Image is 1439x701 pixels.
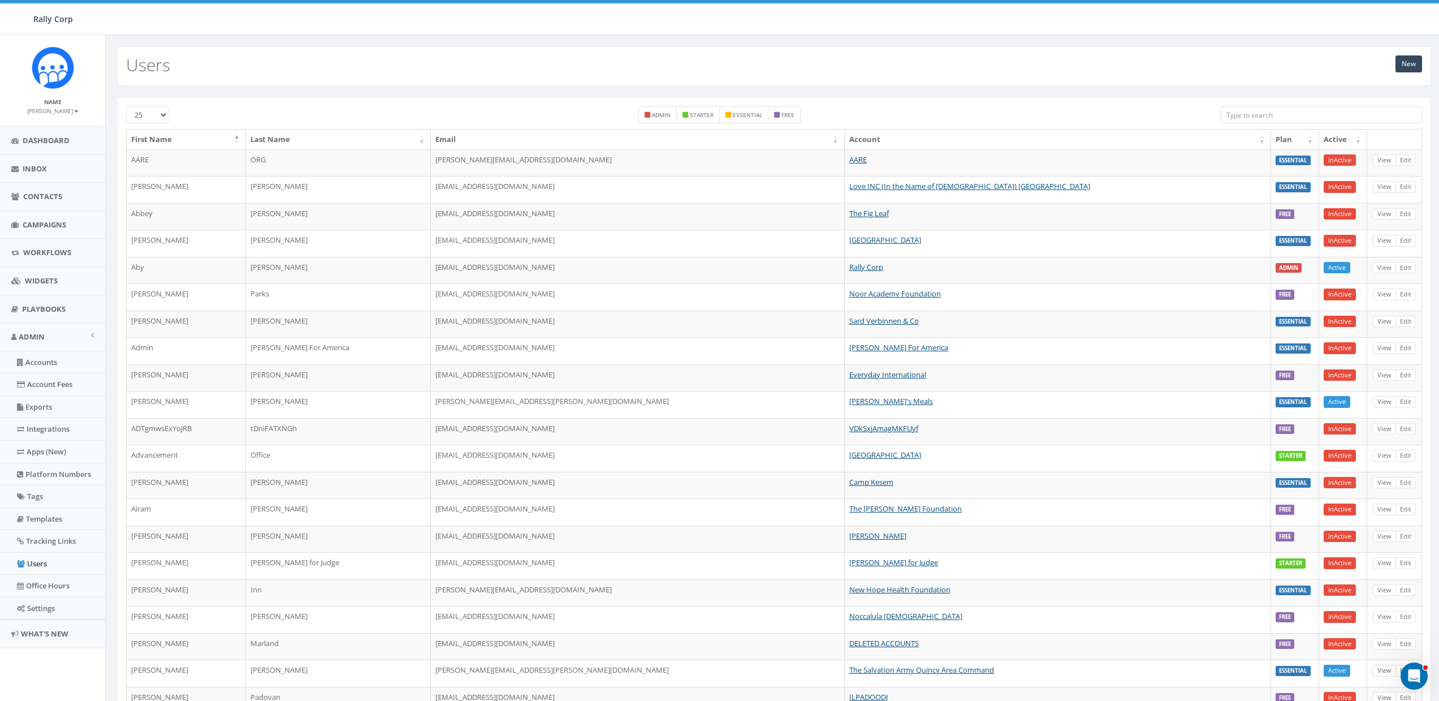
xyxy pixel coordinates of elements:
th: Account: activate to sort column ascending [845,130,1271,149]
label: ESSENTIAL [1276,236,1311,246]
a: Camp Kesem [849,477,893,487]
span: Inbox [23,164,47,174]
td: [PERSON_NAME] [246,606,431,633]
td: [PERSON_NAME] [246,391,431,418]
td: Inn [246,579,431,607]
td: [EMAIL_ADDRESS][DOMAIN_NAME] [431,203,845,230]
a: [PERSON_NAME] For America [849,342,948,352]
span: Dashboard [23,135,70,145]
a: View [1373,342,1396,354]
a: InActive [1324,584,1356,596]
td: [PERSON_NAME] [246,311,431,338]
a: View [1373,477,1396,489]
td: [PERSON_NAME] [127,311,246,338]
td: [PERSON_NAME] [246,176,431,203]
td: [PERSON_NAME] For America [246,337,431,364]
td: [PERSON_NAME] [127,633,246,660]
td: [EMAIL_ADDRESS][DOMAIN_NAME] [431,311,845,338]
a: InActive [1324,557,1356,569]
a: Edit [1395,262,1416,274]
td: [PERSON_NAME] [246,526,431,553]
a: InActive [1324,531,1356,543]
td: Admin [127,337,246,364]
label: FREE [1276,209,1294,220]
td: [PERSON_NAME] [246,498,431,526]
a: Active [1324,396,1350,408]
td: [PERSON_NAME] [246,660,431,687]
td: Office [246,445,431,472]
a: The Salvation Army Quincy Area Command [849,665,994,675]
td: ORG [246,149,431,177]
td: [EMAIL_ADDRESS][DOMAIN_NAME] [431,606,845,633]
td: [PERSON_NAME] [127,579,246,607]
td: [EMAIL_ADDRESS][DOMAIN_NAME] [431,337,845,364]
td: [EMAIL_ADDRESS][DOMAIN_NAME] [431,257,845,284]
label: STARTER [1276,558,1306,569]
a: Edit [1395,504,1416,515]
a: Everyday International [849,369,926,380]
a: The Fig Leaf [849,208,889,218]
td: ADTgmwsExYoJRB [127,418,246,445]
a: View [1373,154,1396,166]
td: Abbey [127,203,246,230]
a: View [1373,611,1396,623]
a: [PERSON_NAME]'s Meals [849,396,933,406]
a: View [1373,531,1396,543]
a: [GEOGRAPHIC_DATA] [849,235,921,245]
label: ADMIN [1276,263,1302,273]
td: [PERSON_NAME] [127,526,246,553]
a: Edit [1395,342,1416,354]
a: Edit [1395,638,1416,650]
th: Plan: activate to sort column ascending [1271,130,1319,149]
label: FREE [1276,612,1294,622]
a: InActive [1324,342,1356,354]
td: [PERSON_NAME] for Judge [246,552,431,579]
a: Edit [1395,316,1416,328]
label: FREE [1276,424,1294,435]
td: Parks [246,283,431,311]
a: View [1373,423,1396,435]
label: ESSENTIAL [1276,666,1311,676]
td: [PERSON_NAME][EMAIL_ADDRESS][DOMAIN_NAME] [431,149,845,177]
td: [PERSON_NAME] [127,391,246,418]
td: [PERSON_NAME] [127,552,246,579]
td: [PERSON_NAME] [246,203,431,230]
label: ESSENTIAL [1276,317,1311,327]
td: [PERSON_NAME] [127,230,246,257]
td: Aby [127,257,246,284]
a: Noor Academy Foundation [849,289,941,299]
a: View [1373,235,1396,247]
input: Type to search [1220,106,1422,123]
td: [EMAIL_ADDRESS][DOMAIN_NAME] [431,445,845,472]
a: Edit [1395,665,1416,677]
label: ESSENTIAL [1276,397,1311,407]
span: Admin [19,332,45,342]
a: View [1373,262,1396,274]
a: View [1373,504,1396,515]
a: InActive [1324,477,1356,489]
td: [EMAIL_ADDRESS][DOMAIN_NAME] [431,283,845,311]
td: [PERSON_NAME] [127,472,246,499]
td: Marland [246,633,431,660]
a: Active [1324,665,1350,677]
iframe: Intercom live chat [1401,663,1428,690]
th: Active: activate to sort column ascending [1319,130,1367,149]
a: View [1373,557,1396,569]
a: Edit [1395,396,1416,408]
a: Edit [1395,181,1416,193]
td: [EMAIL_ADDRESS][DOMAIN_NAME] [431,552,845,579]
a: Edit [1395,611,1416,623]
span: Workflows [23,247,71,257]
a: View [1373,181,1396,193]
a: Edit [1395,423,1416,435]
label: FREE [1276,639,1294,650]
a: InActive [1324,316,1356,328]
a: Noccalula [DEMOGRAPHIC_DATA] [849,611,962,621]
a: Edit [1395,235,1416,247]
td: tDniFATXNGh [246,418,431,445]
label: ESSENTIAL [1276,156,1311,166]
a: Edit [1395,208,1416,220]
label: ESSENTIAL [1276,343,1311,354]
label: ESSENTIAL [1276,478,1311,488]
a: InActive [1324,369,1356,381]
